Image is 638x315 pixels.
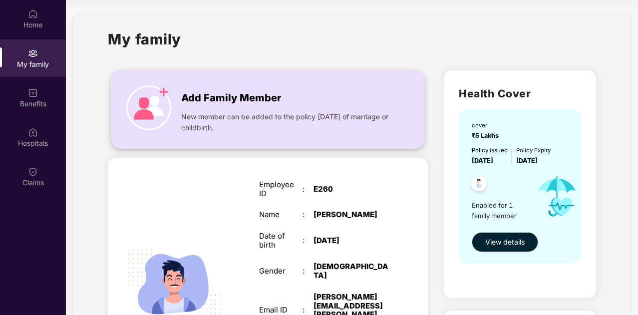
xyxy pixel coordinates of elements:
div: : [303,267,314,276]
div: Date of birth [259,232,303,250]
span: [DATE] [516,157,538,164]
div: : [303,185,314,194]
img: svg+xml;base64,PHN2ZyBpZD0iSG9zcGl0YWxzIiB4bWxucz0iaHR0cDovL3d3dy53My5vcmcvMjAwMC9zdmciIHdpZHRoPS... [28,127,38,137]
div: Email ID [259,306,303,315]
h1: My family [108,28,181,50]
span: [DATE] [472,157,493,164]
div: E260 [314,185,389,194]
span: Add Family Member [181,90,281,106]
div: Policy issued [472,146,508,155]
img: svg+xml;base64,PHN2ZyB3aWR0aD0iMjAiIGhlaWdodD0iMjAiIHZpZXdCb3g9IjAgMCAyMCAyMCIgZmlsbD0ibm9uZSIgeG... [28,48,38,58]
span: ₹5 Lakhs [472,132,502,139]
img: icon [126,85,171,130]
div: : [303,210,314,219]
div: [DEMOGRAPHIC_DATA] [314,262,389,280]
span: Enabled for 1 family member [472,200,529,221]
div: [DATE] [314,236,389,245]
h2: Health Cover [459,85,581,102]
div: Gender [259,267,303,276]
div: cover [472,121,502,130]
span: View details [485,237,525,248]
img: icon [529,166,586,227]
button: View details [472,232,538,252]
div: Name [259,210,303,219]
img: svg+xml;base64,PHN2ZyBpZD0iSG9tZSIgeG1sbnM9Imh0dHA6Ly93d3cudzMub3JnLzIwMDAvc3ZnIiB3aWR0aD0iMjAiIG... [28,9,38,19]
div: : [303,236,314,245]
img: svg+xml;base64,PHN2ZyBpZD0iQ2xhaW0iIHhtbG5zPSJodHRwOi8vd3d3LnczLm9yZy8yMDAwL3N2ZyIgd2lkdGg9IjIwIi... [28,167,38,177]
div: Policy Expiry [516,146,551,155]
img: svg+xml;base64,PHN2ZyBpZD0iQmVuZWZpdHMiIHhtbG5zPSJodHRwOi8vd3d3LnczLm9yZy8yMDAwL3N2ZyIgd2lkdGg9Ij... [28,88,38,98]
span: New member can be added to the policy [DATE] of marriage or childbirth. [181,111,393,133]
div: [PERSON_NAME] [314,210,389,219]
div: Employee ID [259,180,303,198]
img: svg+xml;base64,PHN2ZyB4bWxucz0iaHR0cDovL3d3dy53My5vcmcvMjAwMC9zdmciIHdpZHRoPSI0OC45NDMiIGhlaWdodD... [467,173,491,197]
div: : [303,306,314,315]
